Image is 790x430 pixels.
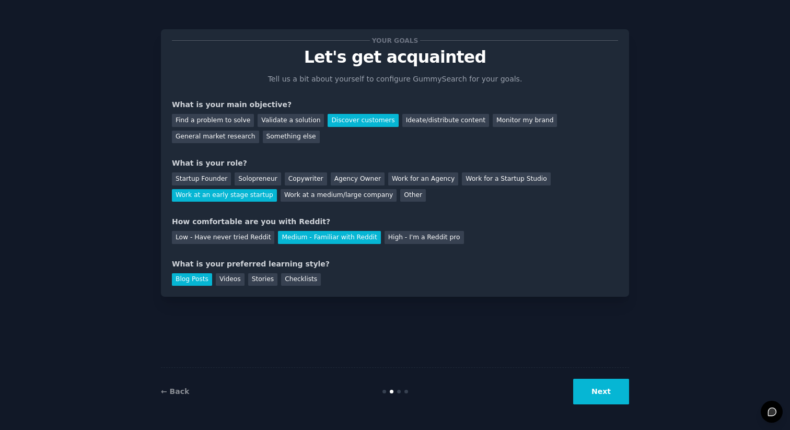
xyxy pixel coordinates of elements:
[258,114,324,127] div: Validate a solution
[172,259,618,270] div: What is your preferred learning style?
[573,379,629,404] button: Next
[172,114,254,127] div: Find a problem to solve
[248,273,277,286] div: Stories
[370,35,420,46] span: Your goals
[235,172,281,185] div: Solopreneur
[328,114,398,127] div: Discover customers
[161,387,189,396] a: ← Back
[172,216,618,227] div: How comfortable are you with Reddit?
[388,172,458,185] div: Work for an Agency
[172,99,618,110] div: What is your main objective?
[172,48,618,66] p: Let's get acquainted
[402,114,489,127] div: Ideate/distribute content
[172,172,231,185] div: Startup Founder
[263,131,320,144] div: Something else
[400,189,426,202] div: Other
[281,189,397,202] div: Work at a medium/large company
[285,172,327,185] div: Copywriter
[216,273,245,286] div: Videos
[263,74,527,85] p: Tell us a bit about yourself to configure GummySearch for your goals.
[331,172,385,185] div: Agency Owner
[281,273,321,286] div: Checklists
[172,158,618,169] div: What is your role?
[385,231,464,244] div: High - I'm a Reddit pro
[172,131,259,144] div: General market research
[172,189,277,202] div: Work at an early stage startup
[172,273,212,286] div: Blog Posts
[278,231,380,244] div: Medium - Familiar with Reddit
[172,231,274,244] div: Low - Have never tried Reddit
[493,114,557,127] div: Monitor my brand
[462,172,550,185] div: Work for a Startup Studio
